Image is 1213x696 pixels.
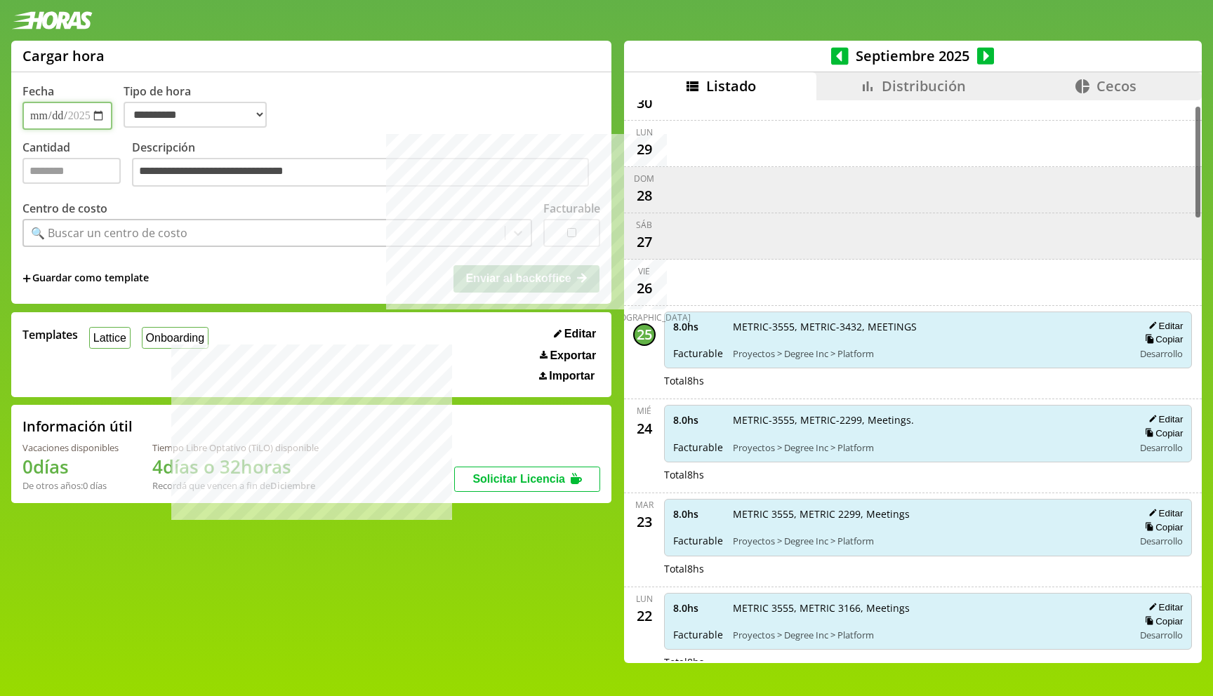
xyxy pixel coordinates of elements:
[733,535,1125,547] span: Proyectos > Degree Inc > Platform
[633,323,656,346] div: 25
[673,534,723,547] span: Facturable
[550,327,600,341] button: Editar
[633,605,656,627] div: 22
[124,102,267,128] select: Tipo de hora
[1141,521,1183,533] button: Copiar
[1140,629,1183,641] span: Desarrollo
[664,374,1193,387] div: Total 8 hs
[152,479,319,492] div: Recordá que vencen a fin de
[598,312,691,323] div: [DEMOGRAPHIC_DATA]
[22,417,133,436] h2: Información útil
[270,479,315,492] b: Diciembre
[849,46,977,65] span: Septiembre 2025
[633,511,656,533] div: 23
[673,628,723,641] span: Facturable
[22,454,119,479] h1: 0 días
[89,327,131,349] button: Lattice
[22,271,31,286] span: +
[142,327,208,349] button: Onboarding
[454,467,600,492] button: Solicitar Licencia
[472,473,565,485] span: Solicitar Licencia
[1144,320,1183,332] button: Editar
[636,593,653,605] div: lun
[733,320,1125,333] span: METRIC-3555, METRIC-3432, MEETINGS
[1141,615,1183,627] button: Copiar
[22,327,78,342] span: Templates
[124,83,278,130] label: Tipo de hora
[22,271,149,286] span: +Guardar como template
[637,405,651,417] div: mié
[633,277,656,300] div: 26
[132,140,600,191] label: Descripción
[634,173,654,185] div: dom
[633,138,656,161] div: 29
[549,370,595,382] span: Importar
[22,201,107,216] label: Centro de costo
[733,507,1125,521] span: METRIC 3555, METRIC 2299, Meetings
[733,601,1125,615] span: METRIC 3555, METRIC 3166, Meetings
[11,11,93,29] img: logotipo
[22,83,54,99] label: Fecha
[1144,413,1183,425] button: Editar
[624,100,1202,661] div: scrollable content
[1141,333,1183,345] button: Copiar
[673,601,723,615] span: 8.0 hs
[638,265,650,277] div: vie
[882,76,966,95] span: Distribución
[633,417,656,439] div: 24
[673,320,723,333] span: 8.0 hs
[22,140,132,191] label: Cantidad
[1096,76,1136,95] span: Cecos
[636,219,652,231] div: sáb
[635,499,654,511] div: mar
[550,349,596,362] span: Exportar
[152,441,319,454] div: Tiempo Libre Optativo (TiLO) disponible
[664,468,1193,481] div: Total 8 hs
[543,201,600,216] label: Facturable
[636,126,653,138] div: lun
[706,76,756,95] span: Listado
[733,347,1125,360] span: Proyectos > Degree Inc > Platform
[733,441,1125,454] span: Proyectos > Degree Inc > Platform
[633,231,656,253] div: 27
[1140,535,1183,547] span: Desarrollo
[132,158,589,187] textarea: Descripción
[1144,601,1183,613] button: Editar
[673,347,723,360] span: Facturable
[1140,441,1183,454] span: Desarrollo
[31,225,187,241] div: 🔍 Buscar un centro de costo
[22,46,105,65] h1: Cargar hora
[536,349,600,363] button: Exportar
[733,629,1125,641] span: Proyectos > Degree Inc > Platform
[152,454,319,479] h1: 4 días o 32 horas
[673,441,723,454] span: Facturable
[1144,507,1183,519] button: Editar
[22,479,119,492] div: De otros años: 0 días
[1140,347,1183,360] span: Desarrollo
[1141,427,1183,439] button: Copiar
[22,158,121,184] input: Cantidad
[633,185,656,207] div: 28
[673,507,723,521] span: 8.0 hs
[673,413,723,427] span: 8.0 hs
[564,328,596,340] span: Editar
[733,413,1125,427] span: METRIC-3555, METRIC-2299, Meetings.
[664,562,1193,575] div: Total 8 hs
[22,441,119,454] div: Vacaciones disponibles
[633,92,656,114] div: 30
[664,655,1193,669] div: Total 8 hs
